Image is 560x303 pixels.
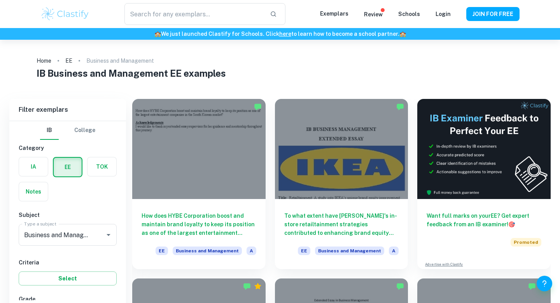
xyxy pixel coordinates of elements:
[425,262,463,267] a: Advertise with Clastify
[2,30,558,38] h6: We just launched Clastify for Schools. Click to learn how to become a school partner.
[279,31,291,37] a: here
[254,282,262,290] div: Premium
[40,121,95,140] div: Filter type choice
[247,247,256,255] span: A
[417,99,551,199] img: Thumbnail
[37,66,524,80] h1: IB Business and Management EE examples
[398,11,420,17] a: Schools
[396,282,404,290] img: Marked
[243,282,251,290] img: Marked
[154,31,161,37] span: 🏫
[74,121,95,140] button: College
[132,99,266,269] a: How does HYBE Corporation boost and maintain brand loyalty to keep its position as one of the lar...
[9,99,126,121] h6: Filter exemplars
[537,276,552,291] button: Help and Feedback
[528,282,536,290] img: Marked
[87,157,116,176] button: TOK
[37,55,51,66] a: Home
[156,247,168,255] span: EE
[427,211,541,229] h6: Want full marks on your EE ? Get expert feedback from an IB examiner!
[24,220,56,227] label: Type a subject
[254,103,262,111] img: Marked
[511,238,541,247] span: Promoted
[86,56,154,65] p: Business and Management
[173,247,242,255] span: Business and Management
[466,7,520,21] button: JOIN FOR FREE
[142,211,256,237] h6: How does HYBE Corporation boost and maintain brand loyalty to keep its position as one of the lar...
[19,144,117,152] h6: Category
[19,182,48,201] button: Notes
[103,229,114,240] button: Open
[364,10,383,19] p: Review
[19,157,48,176] button: IA
[275,99,408,269] a: To what extent have [PERSON_NAME]'s in-store retailtainment strategies contributed to enhancing b...
[40,121,59,140] button: IB
[298,247,310,255] span: EE
[396,103,404,111] img: Marked
[19,211,117,219] h6: Subject
[284,211,399,237] h6: To what extent have [PERSON_NAME]'s in-store retailtainment strategies contributed to enhancing b...
[389,247,399,255] span: A
[65,55,72,66] a: EE
[508,221,515,227] span: 🎯
[436,11,451,17] a: Login
[40,6,90,22] img: Clastify logo
[417,99,551,269] a: Want full marks on yourEE? Get expert feedback from an IB examiner!PromotedAdvertise with Clastify
[19,271,117,285] button: Select
[399,31,406,37] span: 🏫
[315,247,384,255] span: Business and Management
[19,258,117,267] h6: Criteria
[124,3,264,25] input: Search for any exemplars...
[54,158,82,176] button: EE
[320,9,348,18] p: Exemplars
